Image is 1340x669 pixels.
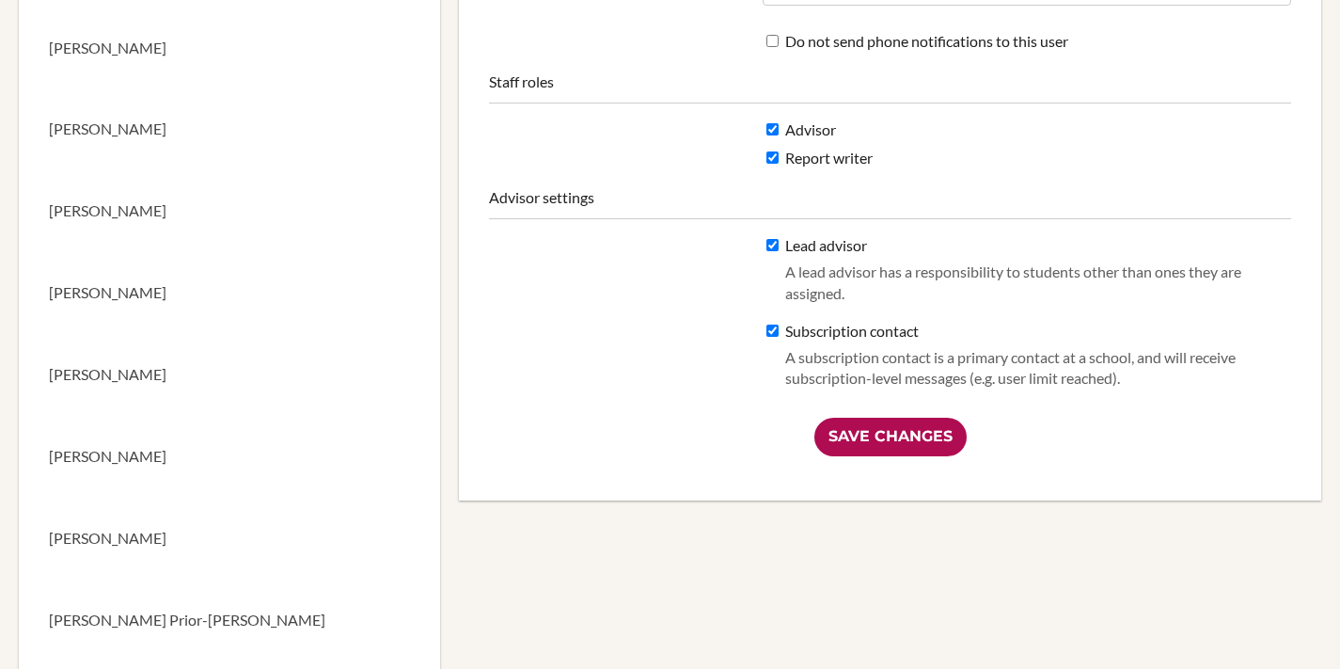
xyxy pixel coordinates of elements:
[19,580,440,661] a: [PERSON_NAME] Prior-[PERSON_NAME]
[19,170,440,252] a: [PERSON_NAME]
[766,321,1282,400] label: Subscription contact
[489,187,1291,219] legend: Advisor settings
[19,252,440,334] a: [PERSON_NAME]
[766,325,779,337] input: Subscription contactA subscription contact is a primary contact at a school, and will receive sub...
[766,119,836,141] label: Advisor
[766,239,779,251] input: Lead advisorA lead advisor has a responsibility to students other than ones they are assigned.
[19,88,440,170] a: [PERSON_NAME]
[766,148,873,169] label: Report writer
[766,31,1068,53] label: Do not send phone notifications to this user
[19,498,440,580] a: [PERSON_NAME]
[19,416,440,498] a: [PERSON_NAME]
[766,235,1282,314] label: Lead advisor
[766,151,779,164] input: Report writer
[766,35,779,47] input: Do not send phone notifications to this user
[785,262,1282,305] p: A lead advisor has a responsibility to students other than ones they are assigned.
[19,334,440,416] a: [PERSON_NAME]
[785,347,1282,390] p: A subscription contact is a primary contact at a school, and will receive subscription-level mess...
[766,123,779,135] input: Advisor
[489,72,1291,104] legend: Staff roles
[19,8,440,89] a: [PERSON_NAME]
[814,418,967,456] input: Save Changes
